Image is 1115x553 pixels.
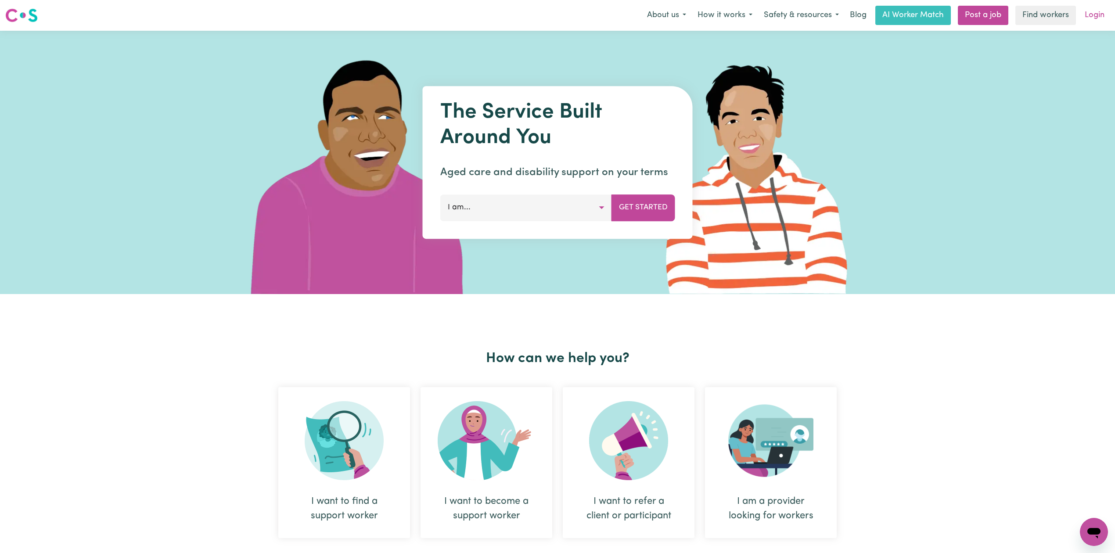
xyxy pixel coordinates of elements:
img: Careseekers logo [5,7,38,23]
a: Blog [845,6,872,25]
p: Aged care and disability support on your terms [440,165,675,180]
button: How it works [692,6,758,25]
div: I am a provider looking for workers [705,387,837,538]
button: Safety & resources [758,6,845,25]
div: I am a provider looking for workers [726,494,816,523]
h2: How can we help you? [273,350,842,367]
div: I want to refer a client or participant [563,387,694,538]
button: Get Started [611,194,675,221]
button: About us [641,6,692,25]
button: I am... [440,194,612,221]
img: Search [305,401,384,480]
img: Become Worker [438,401,535,480]
div: I want to find a support worker [299,494,389,523]
img: Provider [728,401,813,480]
iframe: Button to launch messaging window [1080,518,1108,546]
a: AI Worker Match [875,6,951,25]
div: I want to become a support worker [442,494,531,523]
img: Refer [589,401,668,480]
div: I want to refer a client or participant [584,494,673,523]
a: Careseekers logo [5,5,38,25]
div: I want to become a support worker [421,387,552,538]
h1: The Service Built Around You [440,100,675,151]
a: Find workers [1015,6,1076,25]
div: I want to find a support worker [278,387,410,538]
a: Login [1079,6,1110,25]
a: Post a job [958,6,1008,25]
